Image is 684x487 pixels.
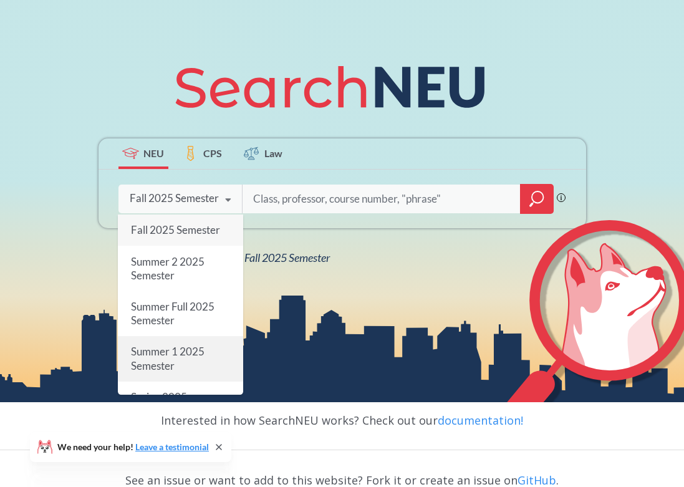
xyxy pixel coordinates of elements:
span: Summer 1 2025 Semester [130,345,204,372]
div: magnifying glass [520,184,554,214]
input: Class, professor, course number, "phrase" [252,186,511,212]
a: documentation! [438,413,523,428]
span: NEU [143,146,164,160]
span: Summer 2 2025 Semester [130,254,204,281]
span: NEU Fall 2025 Semester [221,251,330,264]
div: Fall 2025 Semester [130,191,219,205]
span: CPS [203,146,222,160]
span: Fall 2025 Semester [130,223,219,236]
span: Summer Full 2025 Semester [130,300,214,327]
svg: magnifying glass [529,190,544,208]
span: Law [264,146,282,160]
span: Spring 2025 Semester [130,390,186,417]
span: View all classes for [130,251,330,264]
